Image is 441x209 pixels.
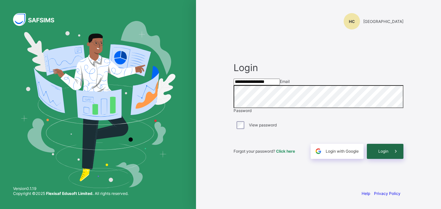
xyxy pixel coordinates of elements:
[21,21,176,188] img: Hero Image
[46,191,94,196] strong: Flexisaf Edusoft Limited.
[13,191,128,196] span: Copyright © 2025 All rights reserved.
[362,191,370,196] a: Help
[249,123,277,127] label: View password
[326,149,359,154] span: Login with Google
[378,149,388,154] span: Login
[363,19,403,24] span: [GEOGRAPHIC_DATA]
[234,108,252,113] span: Password
[315,147,322,155] img: google.396cfc9801f0270233282035f929180a.svg
[13,13,62,26] img: SAFSIMS Logo
[234,62,403,73] span: Login
[280,79,290,84] span: Email
[374,191,400,196] a: Privacy Policy
[349,19,355,24] span: HC
[276,149,295,154] a: Click here
[13,186,128,191] span: Version 0.1.19
[234,149,295,154] span: Forgot your password?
